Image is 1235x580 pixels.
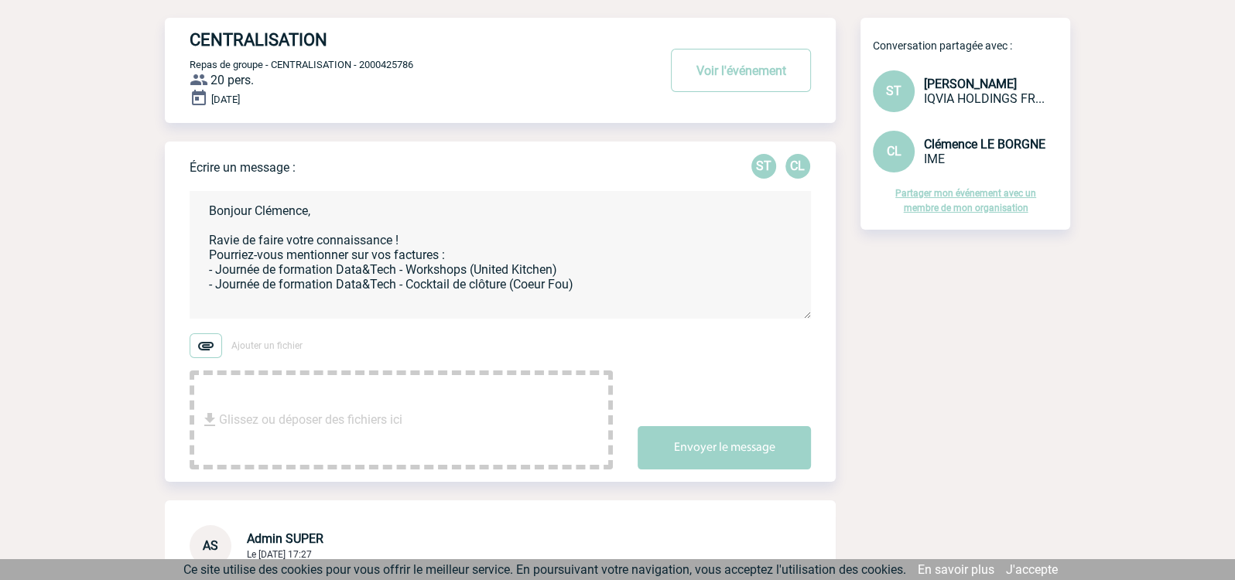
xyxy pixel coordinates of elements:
span: Le [DATE] 17:27 [247,549,312,560]
a: Partager mon événement avec un membre de mon organisation [895,188,1036,213]
a: En savoir plus [918,562,994,577]
a: J'accepte [1006,562,1058,577]
span: Ajouter un fichier [231,340,303,351]
span: ST [886,84,901,98]
button: Envoyer le message [638,426,811,469]
span: Admin SUPER [247,531,323,546]
span: Glissez ou déposer des fichiers ici [219,381,402,459]
span: Repas de groupe - CENTRALISATION - 2000425786 [190,59,413,70]
p: ST [751,154,776,179]
span: [DATE] [211,94,240,105]
p: CL [785,154,810,179]
div: Clémence LE BORGNE [785,154,810,179]
button: Voir l'événement [671,49,811,92]
span: IME [924,152,945,166]
h4: CENTRALISATION [190,30,611,49]
span: Ce site utilise des cookies pour vous offrir le meilleur service. En poursuivant votre navigation... [183,562,906,577]
p: Conversation partagée avec : [873,39,1070,52]
div: Sandrine THEBAUT [751,154,776,179]
span: 20 pers. [210,73,254,87]
span: AS [203,538,218,553]
span: IQVIA HOLDINGS FRANCE [924,91,1045,106]
img: file_download.svg [200,411,219,429]
p: Écrire un message : [190,160,296,175]
span: CL [887,144,901,159]
span: [PERSON_NAME] [924,77,1017,91]
span: Clémence LE BORGNE [924,137,1045,152]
